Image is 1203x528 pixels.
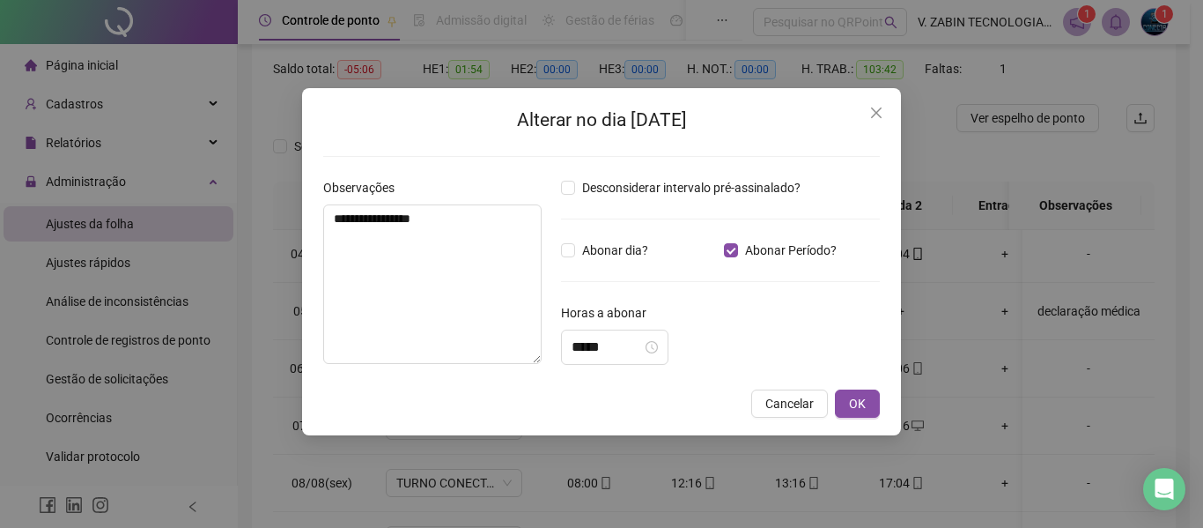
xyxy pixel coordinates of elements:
[835,390,880,418] button: OK
[738,241,844,260] span: Abonar Período?
[575,241,655,260] span: Abonar dia?
[561,303,658,323] label: Horas a abonar
[323,106,880,135] h2: Alterar no dia [DATE]
[862,99,890,127] button: Close
[1143,468,1185,510] div: Open Intercom Messenger
[849,394,866,413] span: OK
[751,390,828,418] button: Cancelar
[765,394,814,413] span: Cancelar
[323,178,406,197] label: Observações
[575,178,808,197] span: Desconsiderar intervalo pré-assinalado?
[869,106,883,120] span: close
